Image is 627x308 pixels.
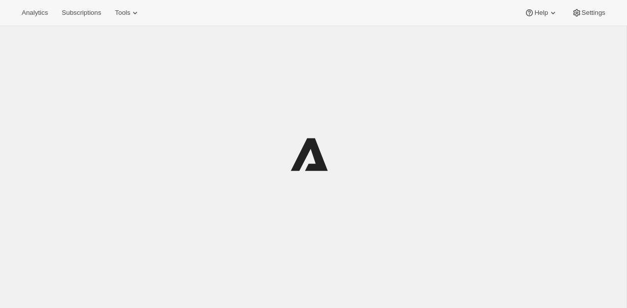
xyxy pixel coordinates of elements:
span: Settings [582,9,605,17]
span: Tools [115,9,130,17]
button: Analytics [16,6,54,20]
button: Tools [109,6,146,20]
span: Help [534,9,548,17]
button: Subscriptions [56,6,107,20]
span: Subscriptions [62,9,101,17]
button: Help [519,6,563,20]
button: Settings [566,6,611,20]
span: Analytics [22,9,48,17]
